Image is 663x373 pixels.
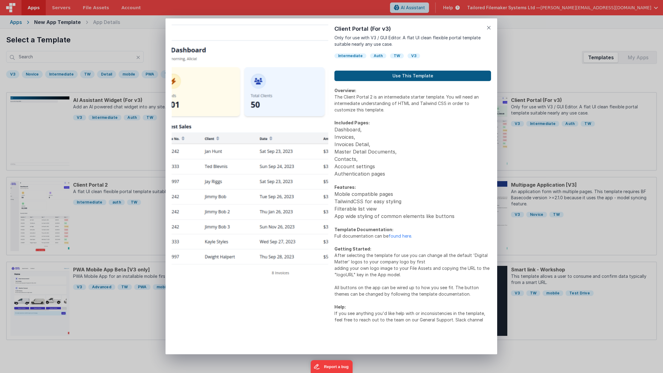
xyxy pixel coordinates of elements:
strong: Overview: [334,88,356,93]
li: Contacts, [334,155,491,163]
li: Filterable list view [334,205,491,212]
iframe: Marker.io feedback button [310,360,353,373]
strong: Template Documentation: [334,227,393,232]
p: The Client Portal 2 is an intermediate starter template. You will need an intermediate understand... [334,94,491,113]
p: All buttons on the app can be wired up to how you see fit. The button themes can be changed by fo... [334,284,491,297]
p: Only for use with V3 / GUI Editor. A flat UI clean flexible portal template suitable nearly any u... [334,34,491,47]
li: TailwindCSS for easy styling [334,198,491,205]
div: Auth [370,53,386,58]
li: Master Detail Documents, [334,148,491,155]
li: Mobile compatible pages [334,190,491,198]
li: Invoices, [334,133,491,141]
div: V3 [408,53,420,58]
div: TW [390,53,404,58]
a: found here. [388,233,412,239]
p: If you see anything you'd like help with or inconsistencies in the template, feel free to reach o... [334,310,491,323]
h1: Client Portal (For v3) [334,25,491,33]
p: adding your own logo image to your File Assets and copying the URL to the "logoURL" key in the Ap... [334,265,491,278]
li: Dashboard, [334,126,491,133]
li: Authentication pages [334,170,491,177]
strong: Included Pages: [334,120,370,125]
strong: Help: [334,304,346,309]
li: Account settings [334,163,491,170]
strong: Features: [334,185,356,190]
p: After selecting the template for use you can change all the default 'Digital Matter' logos to you... [334,252,491,265]
strong: Getting Started: [334,246,371,251]
li: Invoices Detail, [334,141,491,148]
div: Intermediate [334,53,366,58]
li: App wide styling of common elements like buttons [334,212,491,220]
p: Full documentation can be [334,233,491,239]
button: Use This Template [334,71,491,81]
